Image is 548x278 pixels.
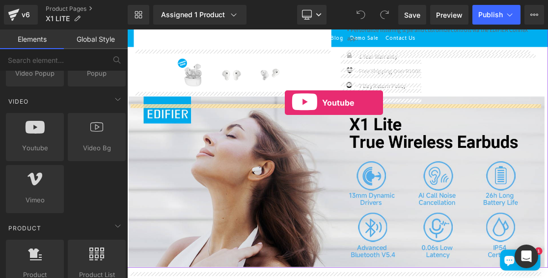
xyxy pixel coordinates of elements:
span: Video Bg [71,143,123,153]
p: 1 Year Warranty [328,32,414,45]
div: v6 [20,8,32,21]
span: Popup [71,68,123,79]
img: X1 LITE [177,40,226,89]
span: Publish [478,11,503,19]
img: X1 LITE [123,40,172,89]
a: Global Style [64,29,128,49]
p: 7 Day Return Policy [328,74,414,87]
a: Product Pages [46,5,128,13]
img: X1 LITE [69,40,118,89]
span: Vimeo [9,195,61,205]
span: Video Popup [9,68,61,79]
span: Preview [436,10,463,20]
a: v6 [4,5,38,25]
span: Save [404,10,420,20]
button: More [524,5,544,25]
button: Undo [351,5,371,25]
span: X1 LITE [46,15,70,23]
span: Youtube [9,143,61,153]
div: Assigned 1 Product [161,10,239,20]
p: Free Shipping Over R1000 [328,53,414,66]
span: Video [7,97,29,106]
button: Redo [375,5,394,25]
span: Product [7,223,42,233]
a: Preview [430,5,468,25]
div: Open Intercom Messenger [515,245,538,268]
a: New Library [128,5,149,25]
button: Publish [472,5,521,25]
